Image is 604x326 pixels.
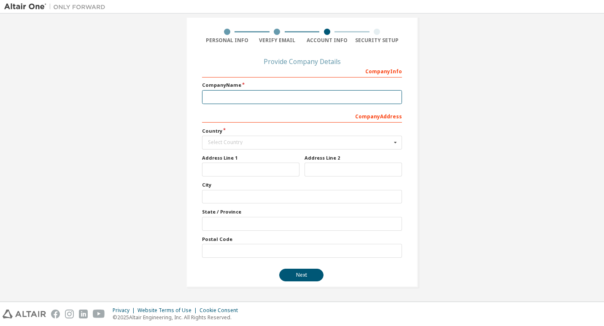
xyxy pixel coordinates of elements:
[79,310,88,318] img: linkedin.svg
[3,310,46,318] img: altair_logo.svg
[113,307,138,314] div: Privacy
[4,3,110,11] img: Altair One
[65,310,74,318] img: instagram.svg
[202,155,299,161] label: Address Line 1
[202,236,402,243] label: Postal Code
[202,59,402,64] div: Provide Company Details
[202,128,402,134] label: Country
[302,37,352,44] div: Account Info
[252,37,302,44] div: Verify Email
[202,109,402,123] div: Company Address
[113,314,243,321] p: © 2025 Altair Engineering, Inc. All Rights Reserved.
[202,37,252,44] div: Personal Info
[202,208,402,215] label: State / Province
[202,82,402,88] label: Company Name
[305,155,402,161] label: Address Line 2
[51,310,60,318] img: facebook.svg
[208,140,391,145] div: Select Country
[93,310,105,318] img: youtube.svg
[138,307,200,314] div: Website Terms of Use
[352,37,402,44] div: Security Setup
[200,307,243,314] div: Cookie Consent
[202,64,402,77] div: Company Info
[279,269,324,281] button: Next
[202,182,402,188] label: City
